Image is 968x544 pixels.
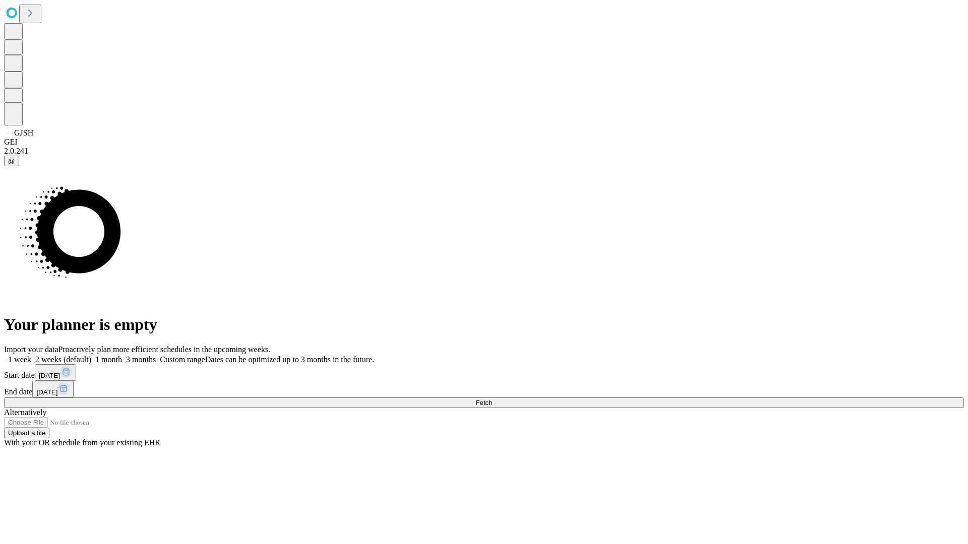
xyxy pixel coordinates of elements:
span: [DATE] [36,388,57,396]
div: End date [4,381,964,397]
div: GEI [4,138,964,147]
span: @ [8,157,15,165]
span: 1 week [8,355,31,364]
span: Fetch [475,399,492,406]
span: With your OR schedule from your existing EHR [4,438,160,447]
span: Dates can be optimized up to 3 months in the future. [205,355,374,364]
span: 1 month [95,355,122,364]
span: GJSH [14,128,33,137]
span: Custom range [160,355,205,364]
span: 3 months [126,355,156,364]
button: Upload a file [4,428,49,438]
button: @ [4,156,19,166]
span: Import your data [4,345,58,354]
h1: Your planner is empty [4,315,964,334]
button: [DATE] [35,364,76,381]
span: Alternatively [4,408,46,417]
div: Start date [4,364,964,381]
button: [DATE] [32,381,74,397]
span: 2 weeks (default) [35,355,91,364]
div: 2.0.241 [4,147,964,156]
span: Proactively plan more efficient schedules in the upcoming weeks. [58,345,270,354]
button: Fetch [4,397,964,408]
span: [DATE] [39,372,60,379]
